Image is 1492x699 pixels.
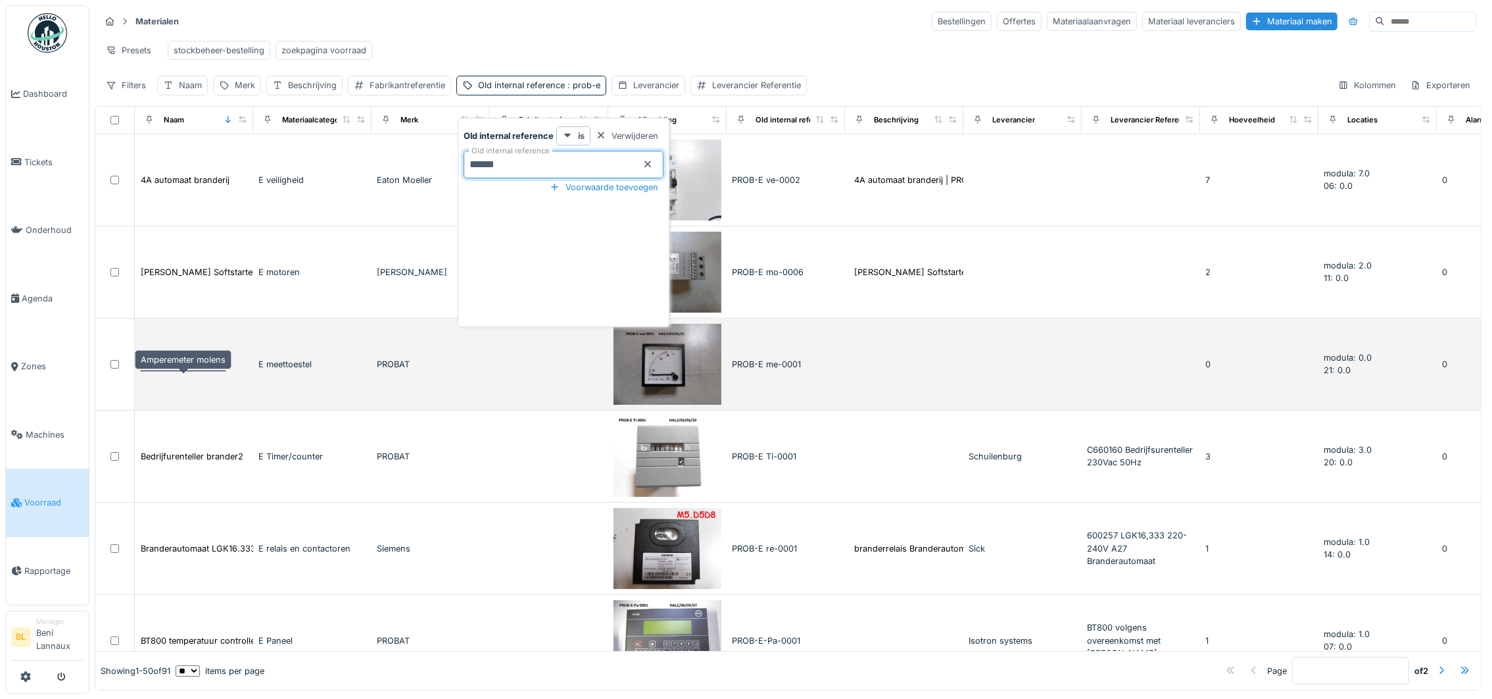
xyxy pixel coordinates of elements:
[1324,353,1372,363] span: modula: 0.0
[36,617,84,627] div: Manager
[1142,12,1241,31] div: Materiaal leveranciers
[26,224,84,236] span: Onderhoud
[400,115,418,126] div: Merk
[1324,261,1372,271] span: modula: 2.0
[21,360,84,373] span: Zones
[1405,76,1476,95] div: Exporteren
[377,542,485,555] div: Siemens
[854,266,1071,278] div: [PERSON_NAME] Softstarter 3 fase 150-C37NBR | P...
[130,15,184,28] strong: Materialen
[1246,13,1337,30] div: Materiaal maken
[1047,12,1137,31] div: Materiaalaanvragen
[23,88,84,100] span: Dashboard
[1324,168,1370,178] span: modula: 7.0
[258,358,366,371] div: E meettoestel
[590,127,663,145] div: Verwijderen
[637,115,677,126] div: Afbeelding
[370,79,445,91] div: Fabrikantreferentie
[135,350,231,369] div: Amperemeter molens
[377,266,485,278] div: [PERSON_NAME]
[377,174,485,186] div: Eaton Moeller
[258,174,366,186] div: E veiligheid
[1324,642,1352,652] span: 07: 0.0
[1205,542,1313,555] div: 1
[969,636,1032,646] span: Isotron systems
[26,428,84,441] span: Machines
[565,80,600,90] span: : prob-e
[614,600,721,681] img: BT800 temperatuur controller
[100,76,152,95] div: Filters
[614,508,721,589] img: Branderautomaat LGK16.333A27
[1324,537,1370,547] span: modula: 1.0
[141,634,258,647] div: BT800 temperatuur controller
[1324,273,1349,283] span: 11: 0.0
[141,266,337,278] div: [PERSON_NAME] Softstarter 3 fase 150-C37NBR
[258,634,366,647] div: E Paneel
[258,266,366,278] div: E motoren
[258,450,366,463] div: E Timer/counter
[854,174,1057,186] div: 4A automaat branderij | PROBAT 4 A C 15kA 1pol...
[281,44,366,57] div: zoekpagina voorraad
[174,44,264,57] div: stockbeheer-bestelling
[969,452,1022,461] span: Schuilenburg
[1087,531,1187,565] span: 600257 LGK16,333 220-240V A27 Branderautomaat
[28,13,67,53] img: Badge_color-CXgf-gQk.svg
[377,358,485,371] div: PROBAT
[1111,115,1193,126] div: Leverancier Referentie
[732,266,840,278] div: PROB-E mo-0006
[282,115,349,126] div: Materiaalcategorie
[1205,174,1313,186] div: 7
[22,292,84,305] span: Agenda
[36,617,84,658] li: Beni Lannaux
[1414,664,1428,677] strong: of 2
[141,542,272,555] div: Branderautomaat LGK16.333A27
[756,115,834,126] div: Old internal reference
[614,324,721,405] img: Amperemeter molens
[1205,450,1313,463] div: 3
[732,358,840,371] div: PROB-E me-0001
[1087,445,1193,467] span: C660160 Bedrijfsurenteller 230Vac 50Hz
[1087,623,1161,658] span: BT800 volgens overeenkomst met [PERSON_NAME]
[377,450,485,463] div: PROBAT
[464,130,554,142] strong: Old internal reference
[258,542,366,555] div: E relais en contactoren
[24,565,84,577] span: Rapportage
[24,156,84,168] span: Tickets
[732,450,840,463] div: PROB-E Ti-0001
[1347,115,1378,126] div: Locaties
[1324,181,1353,191] span: 06: 0.0
[141,174,229,186] div: 4A automaat branderij
[732,174,840,186] div: PROB-E ve-0002
[141,450,243,463] div: Bedrijfurenteller brander2
[1267,664,1287,677] div: Page
[732,634,840,647] div: PROB-E-Pa-0001
[969,544,985,554] span: Sick
[1324,629,1370,639] span: modula: 1.0
[712,79,801,91] div: Leverancier Referentie
[288,79,337,91] div: Beschrijving
[1332,76,1402,95] div: Kolommen
[1324,550,1351,559] span: 14: 0.0
[874,115,919,126] div: Beschrijving
[1324,457,1353,467] span: 20: 0.0
[932,12,992,31] div: Bestellingen
[519,115,587,126] div: Fabrikantreferentie
[377,634,485,647] div: PROBAT
[478,79,600,91] div: Old internal reference
[992,115,1035,126] div: Leverancier
[578,130,585,142] strong: is
[1229,115,1275,126] div: Hoeveelheid
[732,542,840,555] div: PROB-E re-0001
[101,664,170,677] div: Showing 1 - 50 of 91
[1324,365,1351,375] span: 21: 0.0
[469,145,552,157] label: Old internal reference
[100,41,157,60] div: Presets
[176,664,264,677] div: items per page
[24,496,84,509] span: Voorraad
[1205,358,1313,371] div: 0
[544,178,663,196] div: Voorwaarde toevoegen
[614,416,721,497] img: Bedrijfurenteller brander2
[235,79,255,91] div: Merk
[997,12,1042,31] div: Offertes
[11,627,31,647] li: BL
